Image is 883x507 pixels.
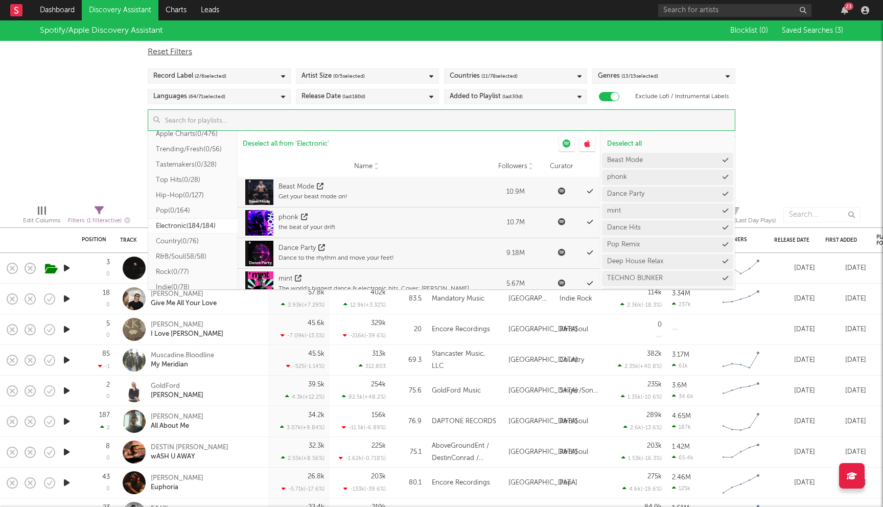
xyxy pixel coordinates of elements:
div: 0 [106,333,110,338]
div: [DATE] [774,293,815,305]
div: 12.9k ( +3.32 % ) [343,302,386,308]
div: 2.55k ( +8.56 % ) [281,455,324,462]
button: Electronic(184/184) [148,218,238,234]
a: mint [607,208,621,214]
div: 114k [648,289,662,296]
svg: Chart title [718,440,764,465]
div: 4.6k ( -19.6 % ) [622,486,662,492]
button: Dance Hits [602,220,733,236]
div: the beat of your drift [278,223,335,232]
div: 1.53k ( -16.3 % ) [621,455,662,462]
div: 39.5k [308,381,324,388]
span: ( 1 filter active) [87,218,122,224]
button: Deselect all [602,136,733,151]
div: 0 [106,394,110,400]
div: 0 [106,486,110,492]
div: [DATE] [825,293,866,305]
button: Hip-Hop(0/127) [148,188,238,203]
div: 1.42M [672,444,690,450]
button: Apple Charts(0/476) [148,126,238,142]
div: Deep House Relax [607,258,663,265]
div: Encore Recordings [432,324,490,336]
div: 0 [106,302,110,308]
div: 382k [647,351,662,357]
div: [DATE] [825,324,866,336]
div: [GEOGRAPHIC_DATA] [508,446,577,458]
div: 3.07k ( +9.84 % ) [280,424,324,431]
button: Beast Mode [602,153,733,168]
div: -5.71k ( -17.6 % ) [282,486,324,492]
div: 69.3 [396,354,422,366]
div: 2 [100,424,110,431]
button: Deselect all from 'Electronic' [238,136,334,151]
button: Trending/Fresh(0/56) [148,142,238,157]
span: Saved Searches [782,27,843,34]
div: wASH U AWAY [151,452,228,462]
button: Indie(0/78) [148,280,238,295]
div: Indie Rock [560,293,592,305]
span: ( 64 / 71 selected) [189,90,225,103]
div: 203k [647,443,662,449]
div: Pop Remix [607,241,640,248]
span: ( 2 / 6 selected) [195,70,226,82]
div: My Meridian [151,360,214,370]
svg: Chart title [718,348,764,373]
div: Beast Mode [278,182,314,192]
input: Search... [783,207,860,222]
div: [DATE] [825,446,866,458]
a: Muscadine BloodlineMy Meridian [151,351,214,370]
div: 80.1 [396,477,422,489]
div: 5 [106,320,110,327]
div: 10.7M [495,218,536,228]
span: Followers [498,163,527,171]
div: 10.9M [495,187,536,197]
div: 65.4k [672,454,693,461]
div: [DATE] [825,385,866,397]
div: R&B/Soul [560,446,588,458]
div: [DATE] [774,262,815,274]
a: Dance Hits [607,224,641,231]
div: GoldFord [151,382,203,391]
div: -216k ( -39.6 % ) [343,332,386,339]
div: Get your beast mode on! [278,192,347,201]
a: [PERSON_NAME]Euphoria [151,474,203,492]
div: 275k [647,473,662,480]
div: 203k [371,473,386,480]
div: 85 [102,351,110,357]
div: Edit Columns [23,202,60,232]
button: R&B/Soul(58/58) [148,249,238,264]
div: -133k ( -39.6 % ) [343,486,386,492]
button: Country(0/76) [148,234,238,249]
div: 0 [658,321,662,328]
span: ( 13 / 15 selected) [621,70,658,82]
div: 3.93k ( +7.29 % ) [281,302,324,308]
span: ( 0 ) [759,27,768,34]
div: 402k [370,289,386,296]
div: 225k [371,443,386,449]
button: Tastemakers(0/328) [148,157,238,172]
div: -1 [98,363,110,370]
div: [DATE] [774,446,815,458]
div: Artist Size [301,70,365,82]
div: Country [560,354,584,366]
a: [PERSON_NAME]I Love [PERSON_NAME] [151,320,223,339]
div: 34.2k [308,412,324,419]
div: 26.8k [308,473,324,480]
div: phonk [607,174,627,180]
label: Exclude Lofi / Instrumental Labels [635,90,729,103]
div: AboveGroundEnt / DestinConrad / [GEOGRAPHIC_DATA] [432,440,498,465]
div: 34.6k [672,393,693,400]
div: Encore Recordings [432,477,490,489]
div: 9.18M [495,248,536,259]
div: 237k [672,301,691,308]
button: phonk [602,170,733,185]
div: 5.67M [495,279,536,289]
svg: Chart title [718,378,764,404]
div: Dance to the rhythm and move your feet! [278,253,394,263]
div: [DATE] [774,324,815,336]
a: GoldFord[PERSON_NAME] [151,382,203,400]
div: [DATE] [774,477,815,489]
div: Record Label [153,70,226,82]
a: TECHNO BUNKER [607,275,663,282]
